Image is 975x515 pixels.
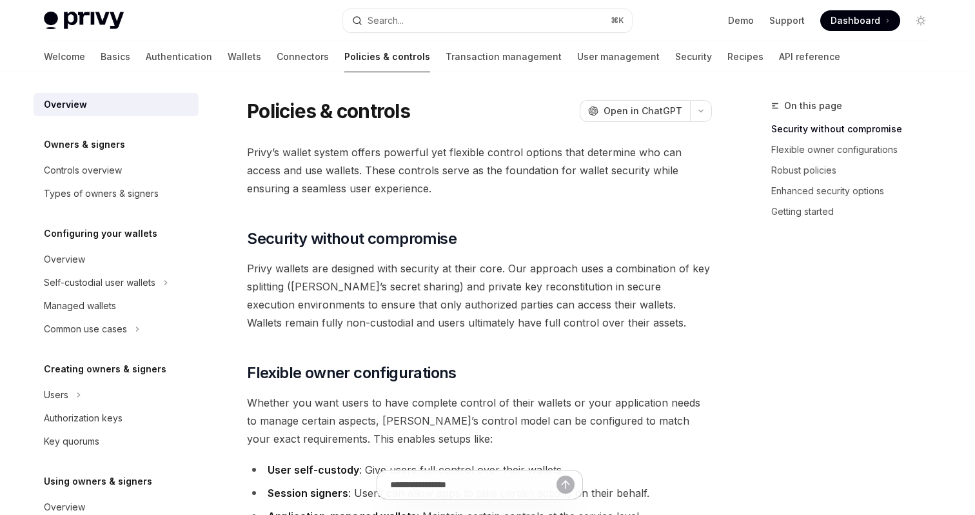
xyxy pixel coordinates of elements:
a: Overview [34,93,199,116]
span: Open in ChatGPT [604,105,682,117]
a: Enhanced security options [771,181,941,201]
span: Security without compromise [247,228,457,249]
a: API reference [779,41,840,72]
a: Authentication [146,41,212,72]
a: Managed wallets [34,294,199,318]
div: Authorization keys [44,410,123,426]
span: ⌘ K [611,15,624,26]
li: : Give users full control over their wallets. [247,461,712,479]
div: Self-custodial user wallets [44,275,155,290]
a: Flexible owner configurations [771,139,941,160]
a: Controls overview [34,159,199,182]
a: Getting started [771,201,941,222]
button: Send message [556,476,575,494]
button: Search...⌘K [343,9,632,32]
a: Connectors [277,41,329,72]
h5: Creating owners & signers [44,361,166,377]
span: Privy wallets are designed with security at their core. Our approach uses a combination of key sp... [247,259,712,332]
span: On this page [784,98,842,114]
a: Demo [728,14,754,27]
a: Basics [101,41,130,72]
a: Robust policies [771,160,941,181]
a: Key quorums [34,430,199,453]
a: Transaction management [446,41,562,72]
a: Types of owners & signers [34,182,199,205]
div: Overview [44,500,85,515]
a: Policies & controls [344,41,430,72]
div: Users [44,387,68,403]
a: Overview [34,248,199,271]
a: Dashboard [820,10,900,31]
div: Common use cases [44,321,127,337]
div: Overview [44,97,87,112]
div: Controls overview [44,163,122,178]
span: Privy’s wallet system offers powerful yet flexible control options that determine who can access ... [247,143,712,197]
h5: Using owners & signers [44,474,152,489]
span: Whether you want users to have complete control of their wallets or your application needs to man... [247,394,712,448]
div: Overview [44,252,85,267]
a: Security [675,41,712,72]
img: light logo [44,12,124,30]
span: Dashboard [831,14,880,27]
a: Welcome [44,41,85,72]
h5: Configuring your wallets [44,226,157,241]
div: Search... [368,13,404,28]
button: Toggle dark mode [911,10,931,31]
a: Security without compromise [771,119,941,139]
a: Wallets [228,41,261,72]
h1: Policies & controls [247,99,410,123]
a: Authorization keys [34,407,199,430]
a: Support [769,14,805,27]
div: Managed wallets [44,298,116,314]
a: User management [577,41,660,72]
button: Open in ChatGPT [580,100,690,122]
span: Flexible owner configurations [247,363,457,383]
div: Types of owners & signers [44,186,159,201]
strong: User self-custody [268,463,359,476]
div: Key quorums [44,434,99,449]
a: Recipes [727,41,763,72]
h5: Owners & signers [44,137,125,152]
